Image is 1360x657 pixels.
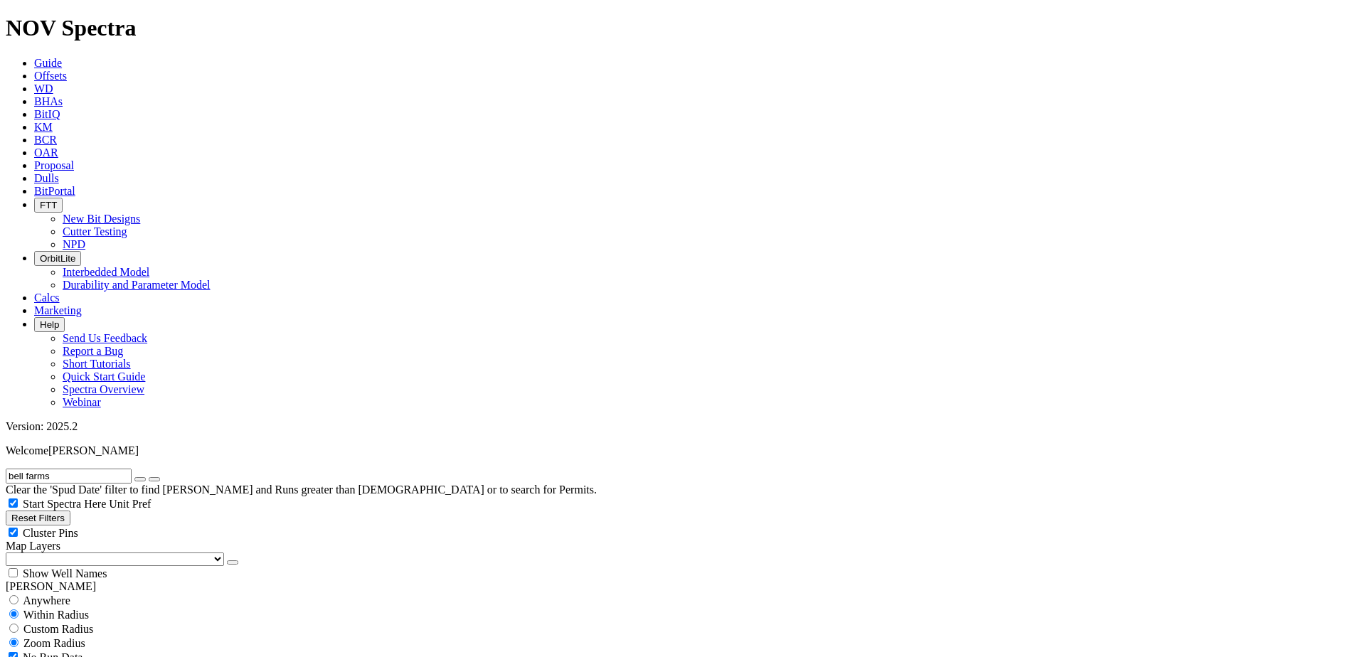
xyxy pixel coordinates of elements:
a: Calcs [34,292,60,304]
a: Webinar [63,396,101,408]
h1: NOV Spectra [6,15,1354,41]
a: Durability and Parameter Model [63,279,211,291]
span: Anywhere [23,594,70,607]
a: Offsets [34,70,67,82]
span: Show Well Names [23,567,107,579]
a: Send Us Feedback [63,332,147,344]
a: Short Tutorials [63,358,131,370]
a: NPD [63,238,85,250]
a: Interbedded Model [63,266,149,278]
input: Search [6,469,132,484]
span: [PERSON_NAME] [48,444,139,456]
span: Map Layers [6,540,60,552]
a: Cutter Testing [63,225,127,237]
span: Within Radius [23,609,89,621]
span: Help [40,319,59,330]
span: Clear the 'Spud Date' filter to find [PERSON_NAME] and Runs greater than [DEMOGRAPHIC_DATA] or to... [6,484,597,496]
span: FTT [40,200,57,210]
a: Proposal [34,159,74,171]
a: BitIQ [34,108,60,120]
span: OrbitLite [40,253,75,264]
a: Quick Start Guide [63,370,145,383]
div: [PERSON_NAME] [6,580,1354,593]
span: Start Spectra Here [23,498,106,510]
div: Version: 2025.2 [6,420,1354,433]
button: Reset Filters [6,511,70,525]
a: Spectra Overview [63,383,144,395]
a: Guide [34,57,62,69]
a: Report a Bug [63,345,123,357]
input: Start Spectra Here [9,498,18,508]
a: BHAs [34,95,63,107]
span: Zoom Radius [23,637,85,649]
a: BitPortal [34,185,75,197]
span: Custom Radius [23,623,93,635]
a: OAR [34,146,58,159]
button: FTT [34,198,63,213]
button: Help [34,317,65,332]
button: OrbitLite [34,251,81,266]
a: WD [34,82,53,95]
a: Marketing [34,304,82,316]
a: KM [34,121,53,133]
a: New Bit Designs [63,213,140,225]
span: Cluster Pins [23,527,78,539]
p: Welcome [6,444,1354,457]
span: Unit Pref [109,498,151,510]
a: BCR [34,134,57,146]
a: Dulls [34,172,59,184]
